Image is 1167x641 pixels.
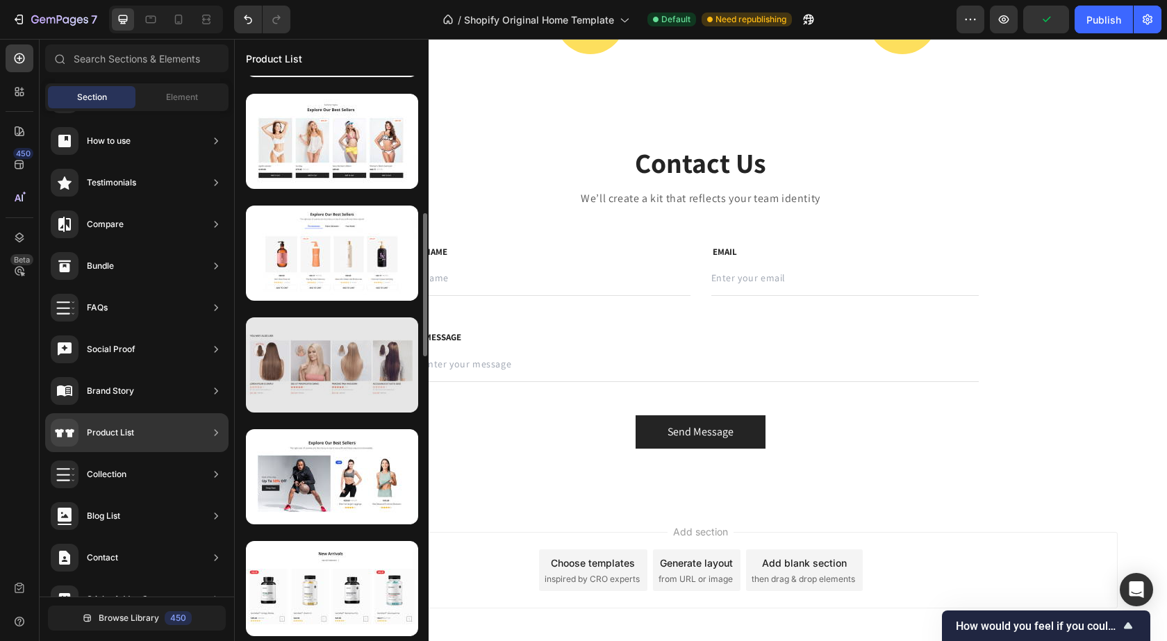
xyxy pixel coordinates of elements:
[477,222,745,257] input: Enter your email
[433,485,499,500] span: Add section
[10,254,33,265] div: Beta
[91,11,97,28] p: 7
[13,148,33,159] div: 450
[87,301,108,315] div: FAQs
[424,534,499,547] span: from URL or image
[234,39,1167,641] iframe: Design area
[317,517,401,531] div: Choose templates
[6,6,104,33] button: 7
[956,617,1136,634] button: Show survey - How would you feel if you could no longer use GemPages?
[433,385,499,401] div: Send Message
[99,612,159,624] span: Browse Library
[87,551,118,565] div: Contact
[87,342,135,356] div: Social Proof
[166,91,198,103] span: Element
[87,259,114,273] div: Bundle
[87,426,134,440] div: Product List
[715,13,786,26] span: Need republishing
[87,384,134,398] div: Brand Story
[87,509,120,523] div: Blog List
[1086,13,1121,27] div: Publish
[190,292,743,306] p: MESSAGE
[956,619,1120,633] span: How would you feel if you could no longer use GemPages?
[48,606,226,631] button: Browse Library450
[528,517,613,531] div: Add blank section
[1075,6,1133,33] button: Publish
[1120,573,1153,606] div: Open Intercom Messenger
[77,91,107,103] span: Section
[426,517,499,531] div: Generate layout
[189,308,745,343] input: Enter your message
[479,206,743,220] p: EMAIL
[402,376,531,410] button: Send Message
[458,13,461,27] span: /
[518,534,621,547] span: then drag & drop elements
[45,44,229,72] input: Search Sections & Elements
[234,6,290,33] div: Undo/Redo
[165,611,192,625] div: 450
[87,217,124,231] div: Compare
[661,13,690,26] span: Default
[311,534,406,547] span: inspired by CRO experts
[87,134,131,148] div: How to use
[87,176,136,190] div: Testimonials
[87,467,126,481] div: Collection
[87,592,159,606] div: Sticky Add to Cart
[464,13,614,27] span: Shopify Original Home Template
